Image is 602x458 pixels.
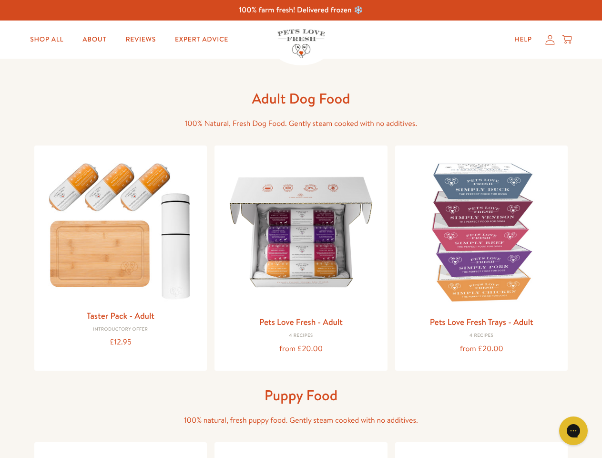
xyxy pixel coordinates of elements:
[75,30,114,49] a: About
[118,30,163,49] a: Reviews
[403,153,561,311] img: Pets Love Fresh Trays - Adult
[259,316,343,328] a: Pets Love Fresh - Adult
[87,310,154,322] a: Taster Pack - Adult
[507,30,540,49] a: Help
[185,118,417,129] span: 100% Natural, Fresh Dog Food. Gently steam cooked with no additives.
[430,316,533,328] a: Pets Love Fresh Trays - Adult
[42,327,200,333] div: Introductory Offer
[167,30,236,49] a: Expert Advice
[222,153,380,311] img: Pets Love Fresh - Adult
[149,89,454,108] h1: Adult Dog Food
[403,333,561,339] div: 4 Recipes
[42,336,200,349] div: £12.95
[22,30,71,49] a: Shop All
[277,29,325,58] img: Pets Love Fresh
[554,413,592,448] iframe: Gorgias live chat messenger
[222,333,380,339] div: 4 Recipes
[42,153,200,304] img: Taster Pack - Adult
[222,343,380,355] div: from £20.00
[149,386,454,405] h1: Puppy Food
[403,343,561,355] div: from £20.00
[184,415,418,426] span: 100% natural, fresh puppy food. Gently steam cooked with no additives.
